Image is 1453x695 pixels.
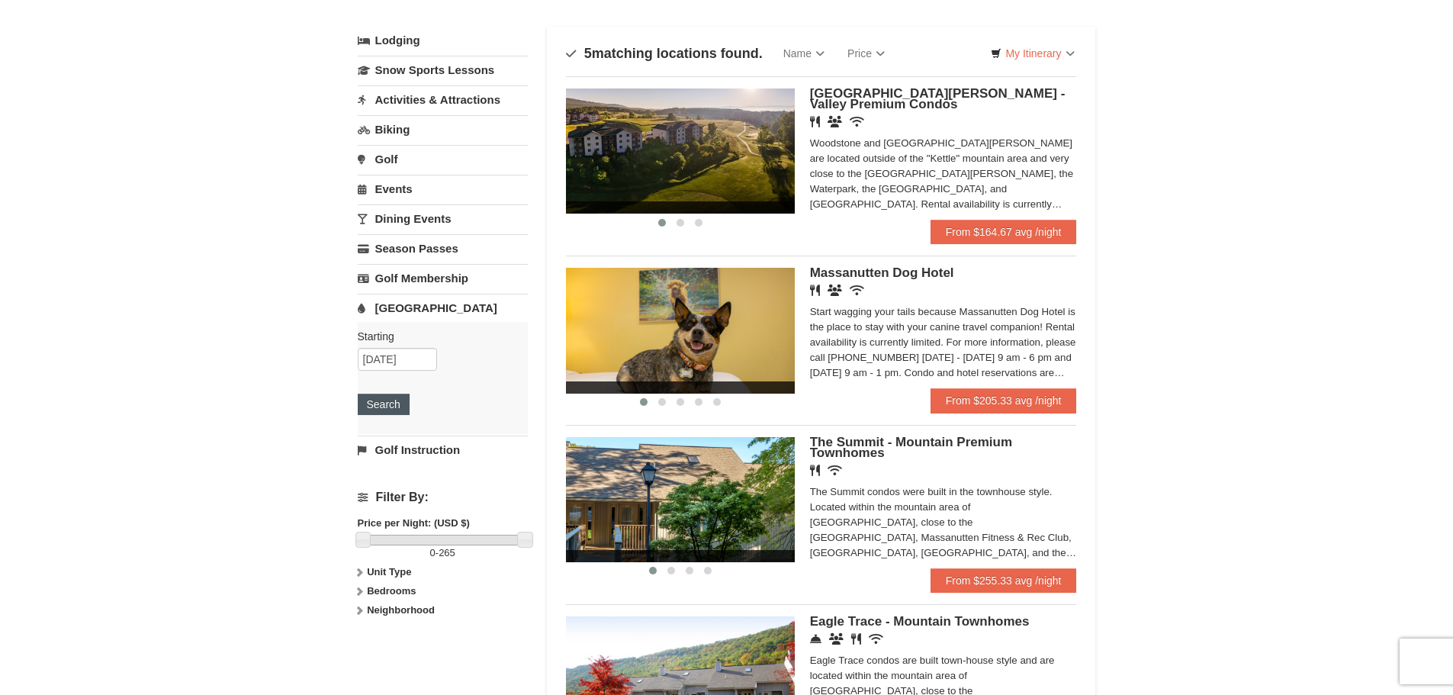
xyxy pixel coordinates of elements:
a: From $164.67 avg /night [931,220,1077,244]
a: Biking [358,115,528,143]
a: Dining Events [358,204,528,233]
a: From $205.33 avg /night [931,388,1077,413]
a: Events [358,175,528,203]
i: Wireless Internet (free) [869,633,883,645]
i: Concierge Desk [810,633,821,645]
a: Lodging [358,27,528,54]
div: Start wagging your tails because Massanutten Dog Hotel is the place to stay with your canine trav... [810,304,1077,381]
strong: Unit Type [367,566,411,578]
i: Restaurant [810,465,820,476]
span: Massanutten Dog Hotel [810,265,954,280]
i: Restaurant [810,116,820,127]
h4: matching locations found. [566,46,763,61]
div: The Summit condos were built in the townhouse style. Located within the mountain area of [GEOGRAP... [810,484,1077,561]
label: Starting [358,329,516,344]
i: Wireless Internet (free) [850,116,864,127]
span: The Summit - Mountain Premium Townhomes [810,435,1012,460]
span: 5 [584,46,592,61]
strong: Bedrooms [367,585,416,597]
span: Eagle Trace - Mountain Townhomes [810,614,1030,629]
i: Wireless Internet (free) [828,465,842,476]
div: Woodstone and [GEOGRAPHIC_DATA][PERSON_NAME] are located outside of the "Kettle" mountain area an... [810,136,1077,212]
a: Golf Membership [358,264,528,292]
button: Search [358,394,410,415]
a: Name [772,38,836,69]
a: Price [836,38,896,69]
a: My Itinerary [981,42,1084,65]
i: Wireless Internet (free) [850,285,864,296]
a: Season Passes [358,234,528,262]
span: 0 [430,547,436,558]
i: Restaurant [810,285,820,296]
i: Banquet Facilities [828,116,842,127]
i: Conference Facilities [829,633,844,645]
strong: Neighborhood [367,604,435,616]
a: Snow Sports Lessons [358,56,528,84]
a: Activities & Attractions [358,85,528,114]
span: [GEOGRAPHIC_DATA][PERSON_NAME] - Valley Premium Condos [810,86,1066,111]
a: [GEOGRAPHIC_DATA] [358,294,528,322]
i: Banquet Facilities [828,285,842,296]
label: - [358,545,528,561]
a: Golf Instruction [358,436,528,464]
span: 265 [439,547,455,558]
a: From $255.33 avg /night [931,568,1077,593]
a: Golf [358,145,528,173]
h4: Filter By: [358,491,528,504]
i: Restaurant [851,633,861,645]
strong: Price per Night: (USD $) [358,517,470,529]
